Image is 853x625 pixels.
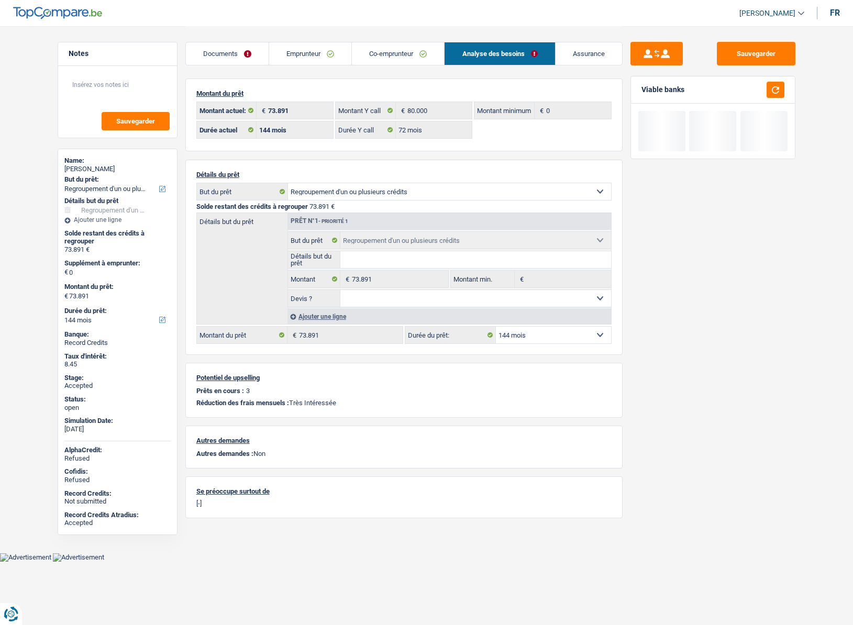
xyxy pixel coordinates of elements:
[64,197,171,205] div: Détails but du prêt
[186,42,269,65] a: Documents
[64,417,171,425] div: Simulation Date:
[515,271,526,287] span: €
[196,387,244,395] p: Prêts en cours :
[288,251,341,268] label: Détails but du prêt
[64,216,171,224] div: Ajouter une ligne
[64,292,68,300] span: €
[116,118,155,125] span: Sauvegarder
[336,121,396,138] label: Durée Y call
[309,203,335,210] span: 73.891 €
[269,42,351,65] a: Emprunteur
[64,307,169,315] label: Durée du prêt:
[196,171,612,178] p: Détails du prêt
[64,374,171,382] div: Stage:
[196,499,612,507] p: [-]
[64,497,171,506] div: Not submitted
[196,437,612,444] p: Autres demandes
[64,259,169,267] label: Supplément à emprunter:
[445,42,555,65] a: Analyse des besoins
[64,467,171,476] div: Cofidis:
[102,112,170,130] button: Sauvegarder
[64,339,171,347] div: Record Credits
[196,399,612,407] p: Très Intéressée
[64,165,171,173] div: [PERSON_NAME]
[731,5,804,22] a: [PERSON_NAME]
[336,102,396,119] label: Montant Y call
[64,157,171,165] div: Name:
[318,218,348,224] span: - Priorité 1
[288,218,351,225] div: Prêt n°1
[64,245,171,254] div: 73.891 €
[451,271,515,287] label: Montant min.
[64,425,171,433] div: [DATE]
[257,102,268,119] span: €
[69,49,167,58] h5: Notes
[197,213,287,225] label: Détails but du prêt
[64,395,171,404] div: Status:
[64,268,68,276] span: €
[197,327,287,343] label: Montant du prêt
[287,327,299,343] span: €
[64,476,171,484] div: Refused
[64,489,171,498] div: Record Credits:
[830,8,840,18] div: fr
[739,9,795,18] span: [PERSON_NAME]
[64,404,171,412] div: open
[197,121,257,138] label: Durée actuel
[64,511,171,519] div: Record Credits Atradius:
[64,454,171,463] div: Refused
[196,487,612,495] p: Se préoccupe surtout de
[246,387,250,395] p: 3
[288,232,341,249] label: But du prêt
[288,290,341,307] label: Devis ?
[196,374,612,382] p: Potentiel de upselling
[64,519,171,527] div: Accepted
[197,102,257,119] label: Montant actuel:
[556,42,622,65] a: Assurance
[641,85,684,94] div: Viable banks
[535,102,546,119] span: €
[196,90,612,97] p: Montant du prêt
[64,360,171,369] div: 8.45
[64,382,171,390] div: Accepted
[197,183,288,200] label: But du prêt
[13,7,102,19] img: TopCompare Logo
[64,175,169,184] label: But du prêt:
[340,271,352,287] span: €
[474,102,535,119] label: Montant minimum
[196,399,289,407] span: Réduction des frais mensuels :
[64,446,171,454] div: AlphaCredit:
[196,450,253,457] span: Autres demandes :
[287,309,611,324] div: Ajouter une ligne
[196,450,612,457] p: Non
[288,271,341,287] label: Montant
[405,327,496,343] label: Durée du prêt:
[64,229,171,245] div: Solde restant des crédits à regrouper
[64,330,171,339] div: Banque:
[396,102,407,119] span: €
[64,283,169,291] label: Montant du prêt:
[196,203,308,210] span: Solde restant des crédits à regrouper
[717,42,795,65] button: Sauvegarder
[352,42,444,65] a: Co-emprunteur
[64,352,171,361] div: Taux d'intérêt:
